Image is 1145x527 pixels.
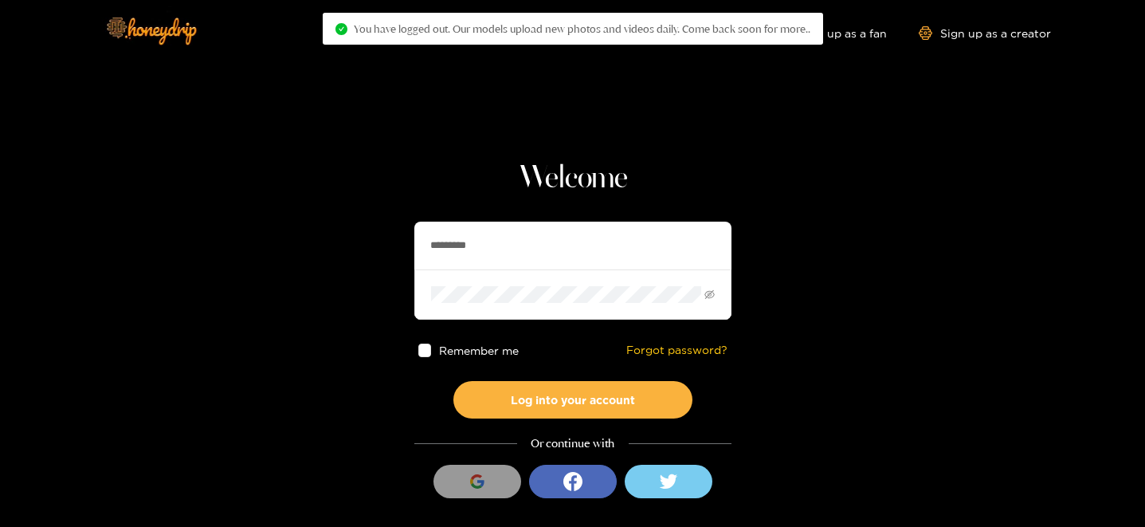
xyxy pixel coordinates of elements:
a: Sign up as a fan [778,26,887,40]
span: Remember me [439,344,519,356]
h1: Welcome [414,159,731,198]
span: You have logged out. Our models upload new photos and videos daily. Come back soon for more.. [354,22,810,35]
a: Forgot password? [626,344,727,357]
a: Sign up as a creator [919,26,1051,40]
div: Or continue with [414,435,731,453]
span: check-circle [335,23,347,35]
span: eye-invisible [704,289,715,300]
button: Log into your account [453,381,692,419]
